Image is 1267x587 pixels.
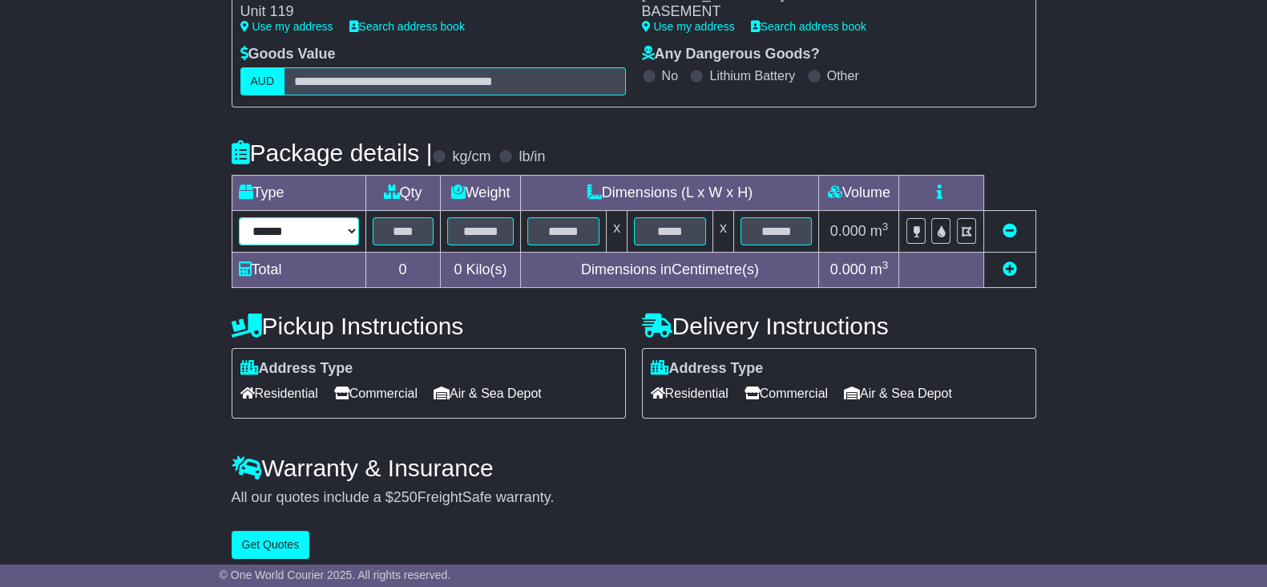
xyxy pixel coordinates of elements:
h4: Pickup Instructions [232,313,626,339]
span: 0.000 [830,223,866,239]
span: Air & Sea Depot [844,381,952,406]
label: No [662,68,678,83]
td: Type [232,175,365,210]
a: Use my address [240,20,333,33]
td: Dimensions in Centimetre(s) [521,252,819,287]
td: x [712,210,733,252]
a: Add new item [1003,261,1017,277]
a: Use my address [642,20,735,33]
label: Lithium Battery [709,68,795,83]
span: 0 [454,261,462,277]
span: 0.000 [830,261,866,277]
div: Unit 119 [240,3,596,21]
td: Total [232,252,365,287]
span: 250 [393,489,418,505]
td: 0 [365,252,440,287]
h4: Delivery Instructions [642,313,1036,339]
label: lb/in [519,148,545,166]
td: Qty [365,175,440,210]
label: kg/cm [452,148,490,166]
span: © One World Courier 2025. All rights reserved. [220,569,451,581]
label: Address Type [240,360,353,378]
span: Commercial [744,381,828,406]
td: Weight [440,175,521,210]
button: Get Quotes [232,531,310,559]
span: Residential [651,381,728,406]
td: Kilo(s) [440,252,521,287]
div: BASEMENT [642,3,1011,21]
label: Any Dangerous Goods? [642,46,820,63]
sup: 3 [882,259,889,271]
span: Air & Sea Depot [434,381,542,406]
span: m [870,261,889,277]
td: x [607,210,627,252]
label: Other [827,68,859,83]
span: Residential [240,381,318,406]
label: AUD [240,67,285,95]
a: Search address book [751,20,866,33]
a: Remove this item [1003,223,1017,239]
div: All our quotes include a $ FreightSafe warranty. [232,489,1036,507]
label: Address Type [651,360,764,378]
h4: Package details | [232,140,433,166]
td: Dimensions (L x W x H) [521,175,819,210]
td: Volume [819,175,899,210]
span: m [870,223,889,239]
sup: 3 [882,221,889,233]
span: Commercial [334,381,418,406]
h4: Warranty & Insurance [232,455,1036,481]
label: Goods Value [240,46,336,63]
a: Search address book [349,20,465,33]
